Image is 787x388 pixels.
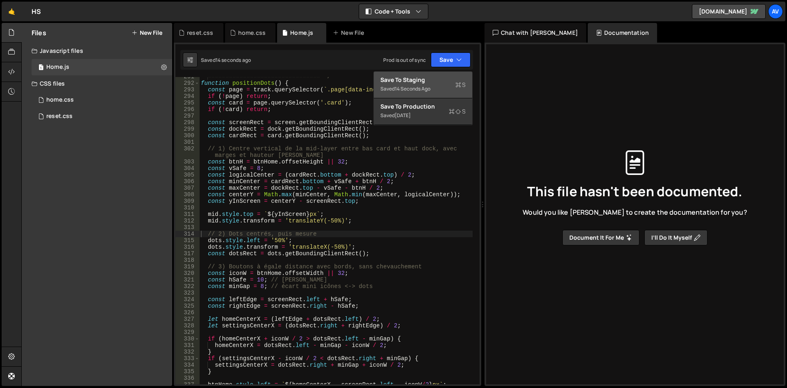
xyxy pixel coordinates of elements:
div: 14 seconds ago [395,85,430,92]
button: Document it for me [562,230,639,245]
div: 323 [175,290,200,296]
div: 314 [175,231,200,237]
div: 318 [175,257,200,263]
div: HS [32,7,41,16]
div: home.css [46,96,74,104]
div: 334 [175,362,200,368]
div: 296 [175,106,200,113]
div: 306 [175,178,200,185]
div: home.css [238,29,266,37]
div: home.css [32,92,172,108]
a: [DOMAIN_NAME] [692,4,766,19]
div: 14 seconds ago [216,57,251,64]
div: 324 [175,296,200,303]
div: Home.js [32,59,172,75]
div: 293 [175,86,200,93]
span: Would you like [PERSON_NAME] to create the documentation for you? [523,208,747,217]
div: 317 [175,250,200,257]
div: Saved [201,57,251,64]
div: 308 [175,191,200,198]
div: 311 [175,211,200,218]
div: Save to Staging [380,76,466,84]
div: 309 [175,198,200,204]
div: 303 [175,159,200,165]
button: New File [132,29,162,36]
a: Av [768,4,783,19]
button: Code + Tools [359,4,428,19]
div: 330 [175,336,200,342]
div: reset.css [187,29,213,37]
div: 313 [175,224,200,231]
div: 337 [175,381,200,388]
div: Prod is out of sync [383,57,426,64]
div: 305 [175,172,200,178]
div: 322 [175,283,200,290]
div: Documentation [588,23,657,43]
div: 301 [175,139,200,145]
span: S [455,81,466,89]
div: 299 [175,126,200,132]
div: 302 [175,145,200,159]
div: 321 [175,277,200,283]
div: 327 [175,316,200,322]
div: 336 [175,375,200,381]
div: 332 [175,349,200,355]
div: 333 [175,355,200,362]
div: 328 [175,322,200,329]
div: 319 [175,263,200,270]
div: 325 [175,303,200,309]
div: 312 [175,218,200,224]
div: 310 [175,204,200,211]
span: This file hasn't been documented. [527,185,742,198]
div: 331 [175,342,200,349]
div: Chat with [PERSON_NAME] [484,23,586,43]
div: 315 [175,237,200,244]
button: Save to ProductionS Saved[DATE] [374,98,472,125]
button: I’ll do it myself [644,230,707,245]
div: reset.css [32,108,172,125]
div: 320 [175,270,200,277]
a: 🤙 [2,2,22,21]
span: 1 [39,65,43,71]
div: Home.js [290,29,313,37]
div: 335 [175,368,200,375]
button: Save to StagingS Saved14 seconds ago [374,72,472,98]
div: CSS files [22,75,172,92]
span: S [449,107,466,116]
div: 298 [175,119,200,126]
div: 295 [175,100,200,106]
div: [DATE] [395,112,411,119]
div: Save to Production [380,102,466,111]
div: Saved [380,84,466,94]
div: 294 [175,93,200,100]
div: reset.css [46,113,73,120]
div: Home.js [46,64,69,71]
h2: Files [32,28,46,37]
div: New File [333,29,367,37]
button: Save [431,52,471,67]
div: 326 [175,309,200,316]
div: 297 [175,113,200,119]
div: 307 [175,185,200,191]
div: 316 [175,244,200,250]
div: Javascript files [22,43,172,59]
div: 329 [175,329,200,336]
div: 304 [175,165,200,172]
div: 292 [175,80,200,86]
div: 300 [175,132,200,139]
div: Saved [380,111,466,120]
